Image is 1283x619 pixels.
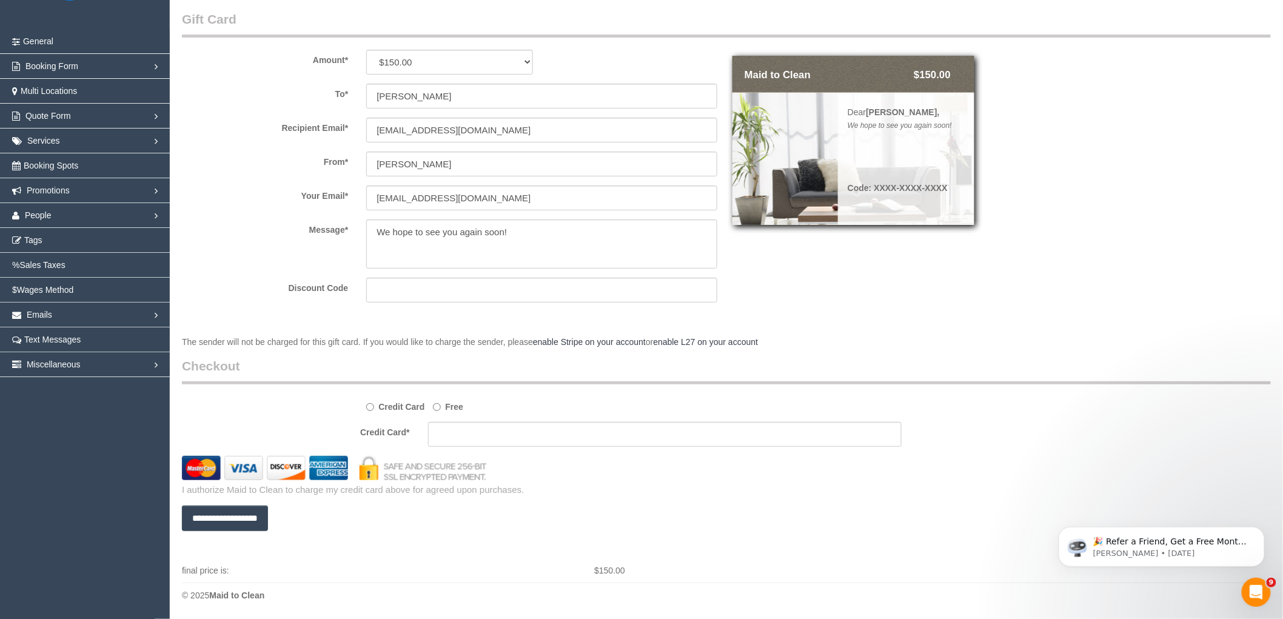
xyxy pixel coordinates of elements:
i: We hope to see you again soon! [848,121,952,130]
div: The sender will not be charged for this gift card. If you would like to charge the sender, please or [173,336,1280,348]
span: Gift Card [182,12,236,26]
span: final price is: [182,566,229,575]
div: Code: XXXX-XXXX-XXXX [732,182,974,206]
strong: Maid to Clean [209,591,264,600]
b: [PERSON_NAME], [866,107,939,117]
span: Emails [27,310,52,320]
div: $150.00 [450,564,634,577]
span: General [23,36,53,46]
strong: Free [445,402,463,412]
span: Services [27,136,60,146]
span: Wages Method [17,285,74,295]
a: enable L27 on your account [653,337,758,347]
p: Message from Ellie, sent 5d ago [53,47,209,58]
label: Credit Card [173,422,419,438]
div: Maid to Clean [739,62,860,89]
a: enable Stripe on your account [533,337,646,347]
span: 🎉 Refer a Friend, Get a Free Month! 🎉 Love Automaid? Share the love! When you refer a friend who ... [53,35,207,166]
input: Credit Card [366,403,374,411]
span: Multi Locations [21,86,77,96]
span: People [25,210,52,220]
iframe: Intercom live chat [1242,578,1271,607]
span: Text Messages [24,335,81,344]
span: Booking Spots [24,161,78,170]
span: Promotions [27,186,70,195]
label: Discount Code [173,278,357,294]
div: I authorize Maid to Clean to charge my credit card above for agreed upon purchases. [173,483,726,496]
span: Sales Taxes [19,260,65,270]
img: credit cards [173,456,496,480]
label: Message [173,219,357,236]
span: Tags [24,235,42,245]
span: Miscellaneous [27,360,81,369]
strong: Credit Card [378,402,424,412]
span: Booking Form [25,61,78,71]
label: To [173,84,357,100]
label: From [173,152,357,168]
span: Quote Form [25,111,71,121]
div: Dear [848,106,962,118]
iframe: Secure card payment input frame [438,429,892,440]
label: Recipient Email [173,118,357,134]
span: 9 [1267,578,1276,587]
span: Checkout [182,359,240,373]
label: Your Email [173,186,357,202]
label: Amount [173,50,357,66]
div: $150.00 [908,62,957,89]
iframe: Intercom notifications message [1040,501,1283,586]
div: © 2025 [182,589,1271,601]
input: Free [433,403,441,411]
